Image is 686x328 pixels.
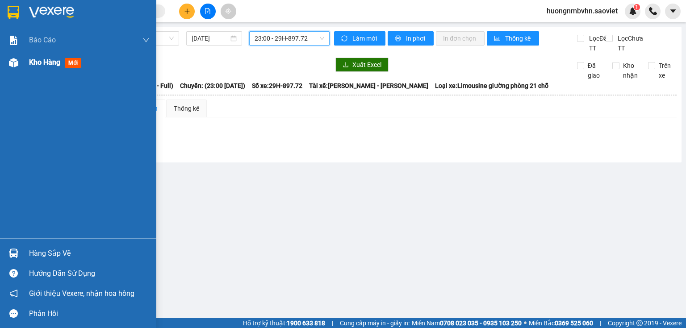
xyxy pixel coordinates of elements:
span: Chuyến: (23:00 [DATE]) [180,81,245,91]
span: Thống kê [505,33,532,43]
span: Giới thiệu Vexere, nhận hoa hồng [29,288,134,299]
span: Kho hàng [29,58,60,66]
button: caret-down [665,4,681,19]
button: plus [179,4,195,19]
span: Cung cấp máy in - giấy in: [340,318,410,328]
span: 1 [635,4,638,10]
img: logo-vxr [8,6,19,19]
sup: 1 [634,4,640,10]
span: ⚪️ [524,321,527,325]
img: warehouse-icon [9,58,18,67]
span: aim [225,8,231,14]
div: Hướng dẫn sử dụng [29,267,150,280]
span: | [332,318,333,328]
span: Miền Nam [412,318,522,328]
span: question-circle [9,269,18,278]
strong: 0708 023 035 - 0935 103 250 [440,320,522,327]
img: phone-icon [649,7,657,15]
div: Thống kê [174,104,199,113]
button: bar-chartThống kê [487,31,539,46]
button: printerIn phơi [388,31,434,46]
span: message [9,309,18,318]
span: plus [184,8,190,14]
button: aim [221,4,236,19]
span: caret-down [669,7,677,15]
strong: 1900 633 818 [287,320,325,327]
div: Phản hồi [29,307,150,320]
div: Hàng sắp về [29,247,150,260]
img: warehouse-icon [9,249,18,258]
img: solution-icon [9,36,18,45]
span: Tài xế: [PERSON_NAME] - [PERSON_NAME] [309,81,428,91]
span: Báo cáo [29,34,56,46]
span: file-add [205,8,211,14]
span: Lọc Chưa TT [614,33,648,53]
span: Trên xe [655,61,677,80]
img: icon-new-feature [629,7,637,15]
span: Lọc Đã TT [586,33,609,53]
button: In đơn chọn [436,31,485,46]
span: printer [395,35,402,42]
input: 13/09/2025 [192,33,228,43]
span: mới [65,58,81,68]
span: Loại xe: Limousine giường phòng 21 chỗ [435,81,548,91]
span: Làm mới [352,33,378,43]
button: downloadXuất Excel [335,58,389,72]
span: Miền Bắc [529,318,593,328]
span: huongnmbvhn.saoviet [540,5,625,17]
span: down [142,37,150,44]
span: notification [9,289,18,298]
span: bar-chart [494,35,502,42]
span: Đã giao [584,61,606,80]
button: file-add [200,4,216,19]
span: sync [341,35,349,42]
span: Số xe: 29H-897.72 [252,81,302,91]
span: 23:00 - 29H-897.72 [255,32,325,45]
span: Kho nhận [619,61,641,80]
span: copyright [636,320,643,326]
span: | [600,318,601,328]
span: In phơi [406,33,427,43]
button: syncLàm mới [334,31,385,46]
span: Hỗ trợ kỹ thuật: [243,318,325,328]
strong: 0369 525 060 [555,320,593,327]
